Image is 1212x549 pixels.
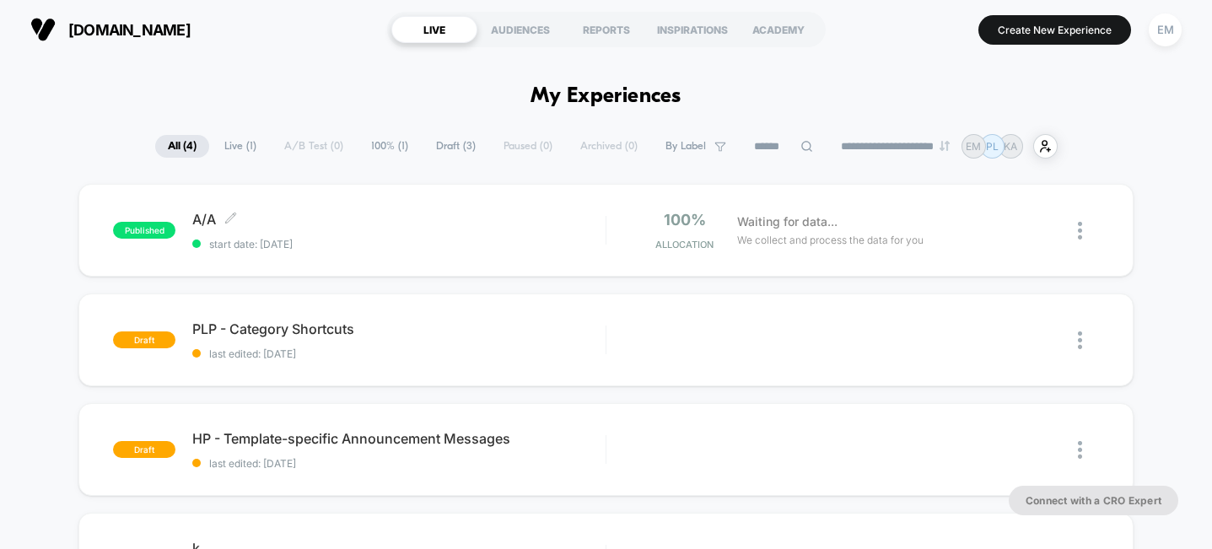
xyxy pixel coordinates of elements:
[664,211,706,229] span: 100%
[30,17,56,42] img: Visually logo
[192,457,605,470] span: last edited: [DATE]
[1078,331,1082,349] img: close
[735,16,821,43] div: ACADEMY
[192,347,605,360] span: last edited: [DATE]
[68,21,191,39] span: [DOMAIN_NAME]
[358,135,421,158] span: 100% ( 1 )
[1078,222,1082,240] img: close
[192,430,605,447] span: HP - Template-specific Announcement Messages
[665,140,706,153] span: By Label
[192,320,605,337] span: PLP - Category Shortcuts
[986,140,999,153] p: PL
[563,16,649,43] div: REPORTS
[113,441,175,458] span: draft
[1009,486,1178,515] button: Connect with a CRO Expert
[192,238,605,250] span: start date: [DATE]
[978,15,1131,45] button: Create New Experience
[1078,441,1082,459] img: close
[155,135,209,158] span: All ( 4 )
[649,16,735,43] div: INSPIRATIONS
[391,16,477,43] div: LIVE
[423,135,488,158] span: Draft ( 3 )
[1144,13,1187,47] button: EM
[655,239,714,250] span: Allocation
[940,141,950,151] img: end
[477,16,563,43] div: AUDIENCES
[113,331,175,348] span: draft
[531,84,681,109] h1: My Experiences
[737,232,924,248] span: We collect and process the data for you
[1149,13,1182,46] div: EM
[25,16,196,43] button: [DOMAIN_NAME]
[212,135,269,158] span: Live ( 1 )
[966,140,981,153] p: EM
[1004,140,1017,153] p: KA
[113,222,175,239] span: published
[737,213,838,231] span: Waiting for data...
[192,211,605,228] span: A/A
